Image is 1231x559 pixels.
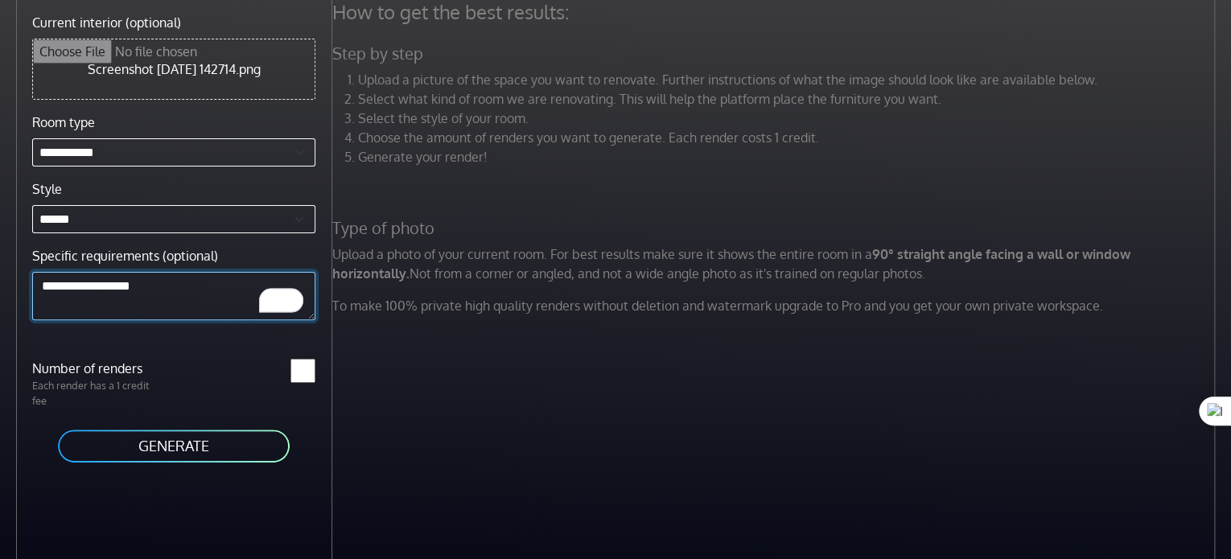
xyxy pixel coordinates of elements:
[32,113,95,132] label: Room type
[32,246,218,265] label: Specific requirements (optional)
[323,218,1229,238] h5: Type of photo
[358,89,1219,109] li: Select what kind of room we are renovating. This will help the platform place the furniture you w...
[32,179,62,199] label: Style
[323,43,1229,64] h5: Step by step
[56,428,291,464] button: GENERATE
[23,378,174,409] p: Each render has a 1 credit fee
[358,70,1219,89] li: Upload a picture of the space you want to renovate. Further instructions of what the image should...
[23,359,174,378] label: Number of renders
[32,13,181,32] label: Current interior (optional)
[323,296,1229,315] p: To make 100% private high quality renders without deletion and watermark upgrade to Pro and you g...
[358,147,1219,166] li: Generate your render!
[323,245,1229,283] p: Upload a photo of your current room. For best results make sure it shows the entire room in a Not...
[32,272,315,320] textarea: To enrich screen reader interactions, please activate Accessibility in Grammarly extension settings
[358,109,1219,128] li: Select the style of your room.
[358,128,1219,147] li: Choose the amount of renders you want to generate. Each render costs 1 credit.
